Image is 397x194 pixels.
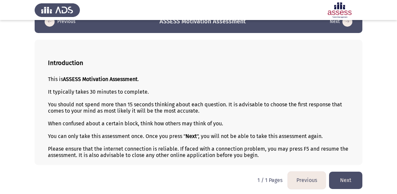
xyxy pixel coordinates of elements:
[160,17,246,26] h3: ASSESS Motivation Assessment
[48,89,349,95] div: It typically takes 30 minutes to complete.
[48,120,349,127] div: When confused about a certain block, think how others may think of you.
[48,146,349,158] div: Please ensure that the internet connection is reliable. If faced with a connection problem, you m...
[328,16,354,27] button: load next page
[43,16,78,27] button: load previous page
[48,59,83,67] b: Introduction
[63,76,138,82] b: ASSESS Motivation Assessment
[288,172,326,189] button: load previous page
[186,133,197,139] b: Next
[48,133,349,139] div: You can only take this assessment once. Once you press " ", you will not be able to take this ass...
[257,177,282,183] p: 1 / 1 Pages
[329,172,362,189] button: load next page
[317,1,362,19] img: Assessment logo of Motivation Assessment
[48,76,349,82] div: This is .
[35,1,80,19] img: Assess Talent Management logo
[48,101,349,114] div: You should not spend more than 15 seconds thinking about each question. It is advisable to choose...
